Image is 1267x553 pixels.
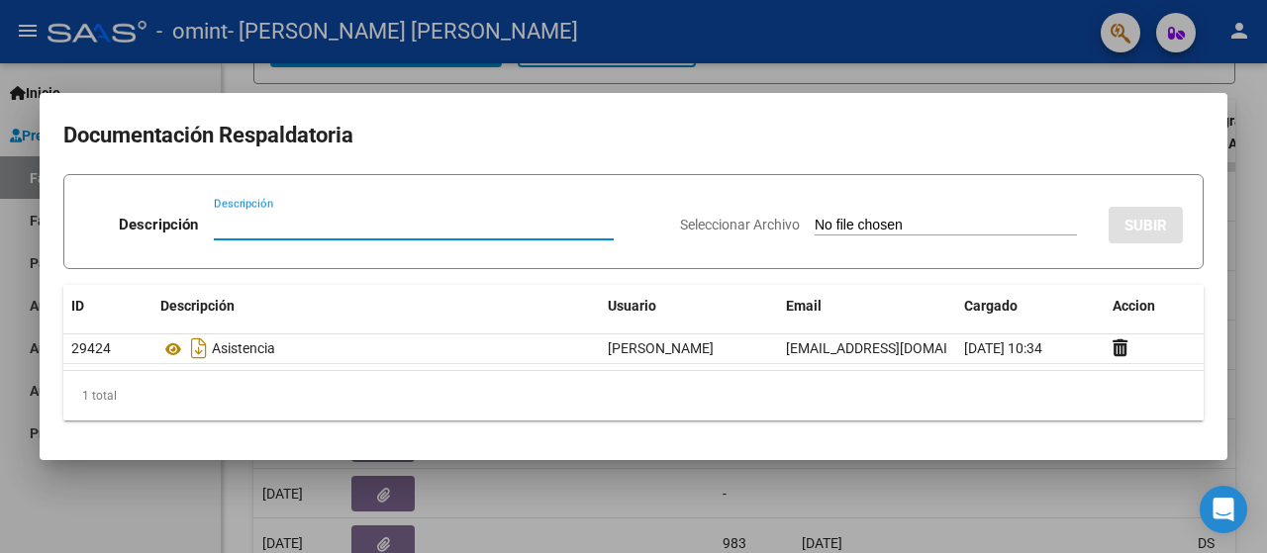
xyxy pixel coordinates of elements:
[608,298,656,314] span: Usuario
[778,285,956,327] datatable-header-cell: Email
[1109,207,1183,243] button: SUBIR
[160,332,592,364] div: Asistencia
[680,217,800,232] span: Seleccionar Archivo
[160,298,235,314] span: Descripción
[786,298,822,314] span: Email
[1200,486,1247,533] div: Open Intercom Messenger
[63,371,1204,420] div: 1 total
[119,214,198,236] p: Descripción
[71,298,84,314] span: ID
[956,285,1105,327] datatable-header-cell: Cargado
[1124,217,1167,234] span: SUBIR
[152,285,600,327] datatable-header-cell: Descripción
[63,117,1204,154] h2: Documentación Respaldatoria
[964,340,1042,356] span: [DATE] 10:34
[71,340,111,356] span: 29424
[1105,285,1204,327] datatable-header-cell: Accion
[786,340,1006,356] span: [EMAIL_ADDRESS][DOMAIN_NAME]
[186,332,212,364] i: Descargar documento
[1113,298,1155,314] span: Accion
[63,285,152,327] datatable-header-cell: ID
[600,285,778,327] datatable-header-cell: Usuario
[964,298,1018,314] span: Cargado
[608,340,714,356] span: [PERSON_NAME]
